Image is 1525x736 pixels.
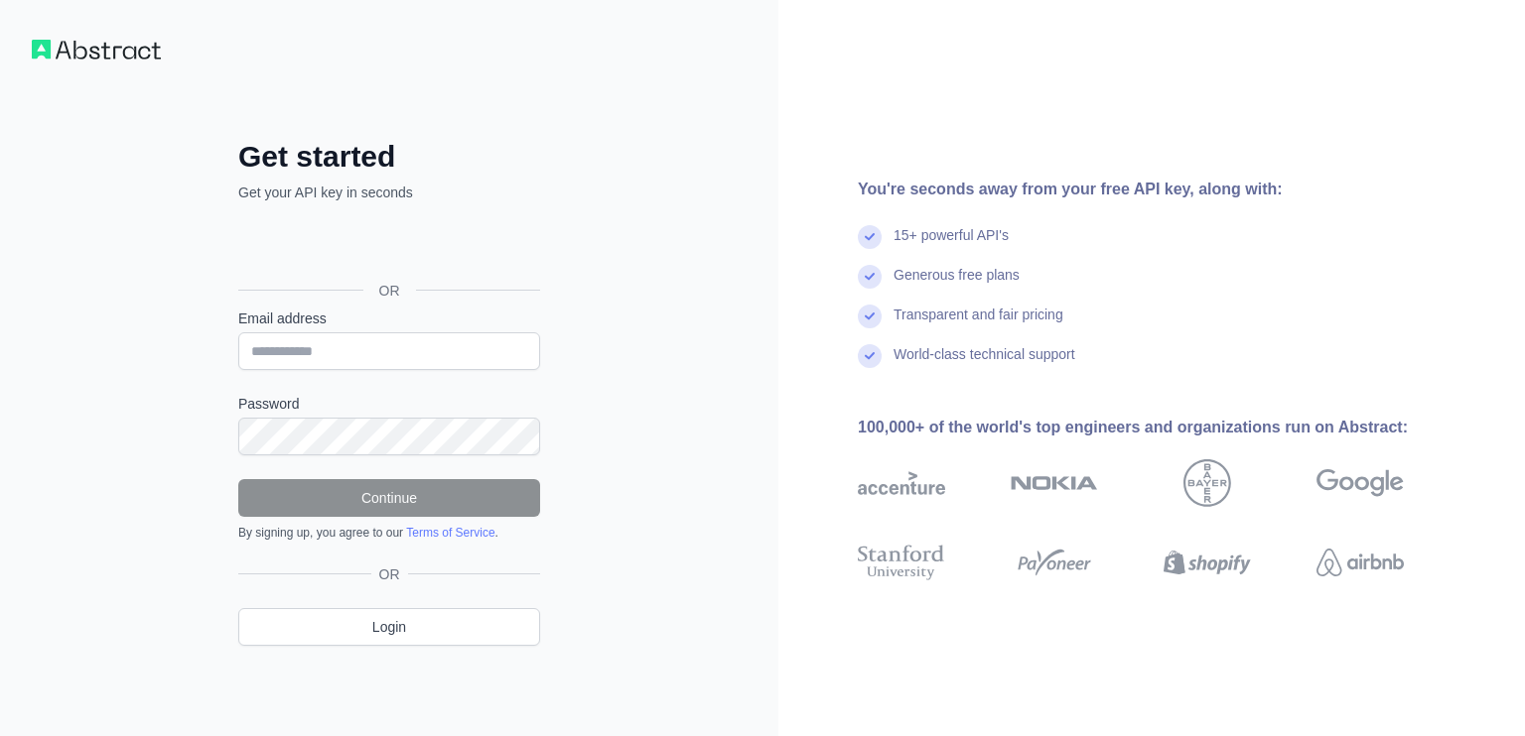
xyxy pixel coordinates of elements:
div: By signing up, you agree to our . [238,525,540,541]
img: airbnb [1317,541,1404,584]
div: Transparent and fair pricing [894,305,1063,344]
img: payoneer [1011,541,1098,584]
span: OR [363,281,416,301]
button: Continue [238,479,540,517]
div: 100,000+ of the world's top engineers and organizations run on Abstract: [858,416,1467,439]
div: 15+ powerful API's [894,225,1009,265]
h2: Get started [238,139,540,175]
img: check mark [858,225,882,249]
img: stanford university [858,541,945,584]
span: OR [371,564,408,584]
img: bayer [1183,459,1231,507]
div: World-class technical support [894,344,1075,384]
div: Generous free plans [894,265,1020,305]
div: You're seconds away from your free API key, along with: [858,178,1467,201]
label: Password [238,394,540,414]
a: Login [238,608,540,646]
img: shopify [1164,541,1251,584]
img: Workflow [32,40,161,60]
img: check mark [858,344,882,368]
img: google [1317,459,1404,507]
p: Get your API key in seconds [238,183,540,202]
iframe: Sign in with Google Button [228,224,546,268]
img: accenture [858,459,945,507]
label: Email address [238,308,540,328]
img: nokia [1011,459,1098,507]
img: check mark [858,265,882,289]
a: Terms of Service [406,526,494,540]
img: check mark [858,305,882,328]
